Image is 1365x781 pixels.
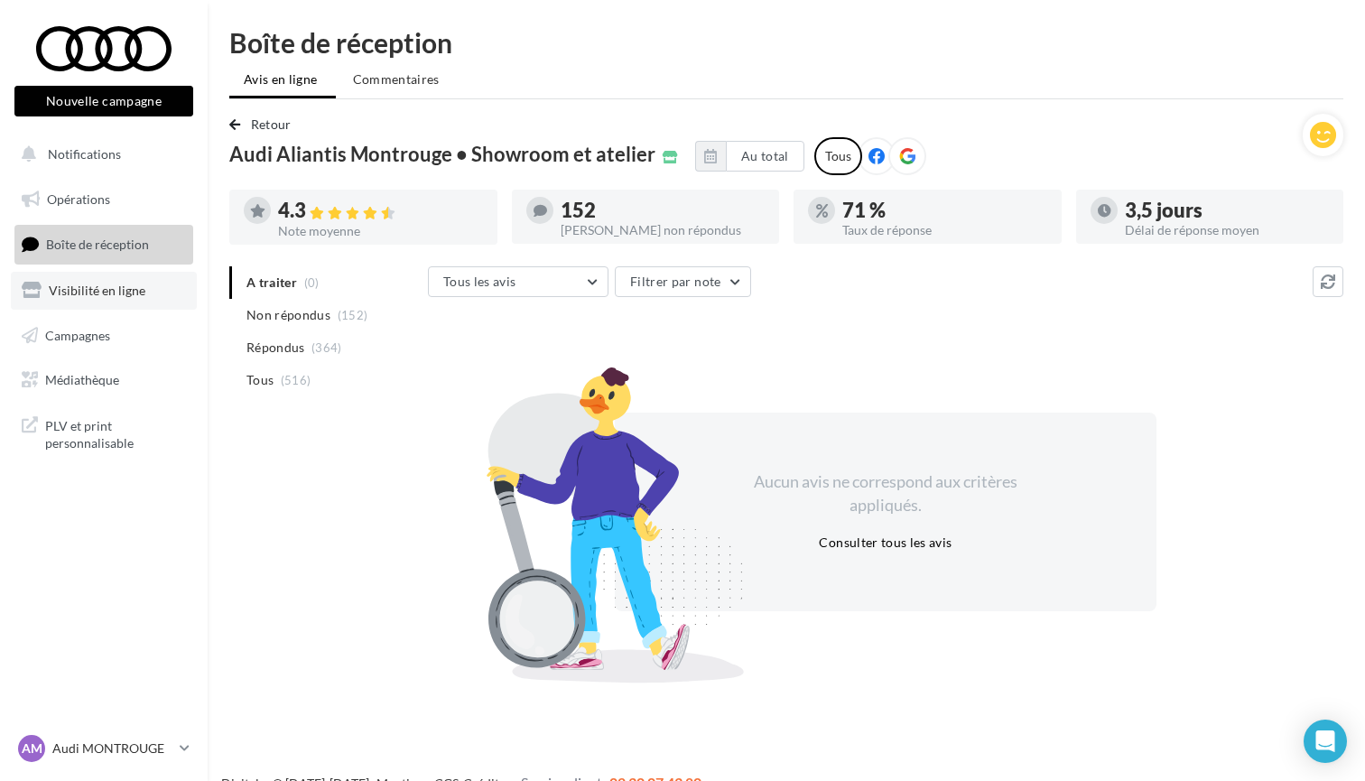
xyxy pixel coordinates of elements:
[814,137,862,175] div: Tous
[46,237,149,252] span: Boîte de réception
[22,739,42,758] span: AM
[561,200,766,220] div: 152
[311,340,342,355] span: (364)
[11,181,197,218] a: Opérations
[615,266,751,297] button: Filtrer par note
[353,70,440,88] span: Commentaires
[278,225,483,237] div: Note moyenne
[695,141,804,172] button: Au total
[11,272,197,310] a: Visibilité en ligne
[11,225,197,264] a: Boîte de réception
[48,146,121,162] span: Notifications
[561,224,766,237] div: [PERSON_NAME] non répondus
[812,532,959,553] button: Consulter tous les avis
[726,141,804,172] button: Au total
[1125,200,1330,220] div: 3,5 jours
[281,373,311,387] span: (516)
[730,470,1041,516] div: Aucun avis ne correspond aux critères appliqués.
[251,116,292,132] span: Retour
[11,406,197,460] a: PLV et print personnalisable
[842,224,1047,237] div: Taux de réponse
[52,739,172,758] p: Audi MONTROUGE
[45,414,186,452] span: PLV et print personnalisable
[428,266,608,297] button: Tous les avis
[45,327,110,342] span: Campagnes
[246,306,330,324] span: Non répondus
[14,731,193,766] a: AM Audi MONTROUGE
[47,191,110,207] span: Opérations
[1304,720,1347,763] div: Open Intercom Messenger
[1125,224,1330,237] div: Délai de réponse moyen
[11,135,190,173] button: Notifications
[14,86,193,116] button: Nouvelle campagne
[49,283,145,298] span: Visibilité en ligne
[229,144,655,164] span: Audi Aliantis Montrouge • Showroom et atelier
[443,274,516,289] span: Tous les avis
[45,372,119,387] span: Médiathèque
[11,317,197,355] a: Campagnes
[842,200,1047,220] div: 71 %
[246,371,274,389] span: Tous
[11,361,197,399] a: Médiathèque
[229,114,299,135] button: Retour
[338,308,368,322] span: (152)
[246,339,305,357] span: Répondus
[229,29,1343,56] div: Boîte de réception
[278,200,483,221] div: 4.3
